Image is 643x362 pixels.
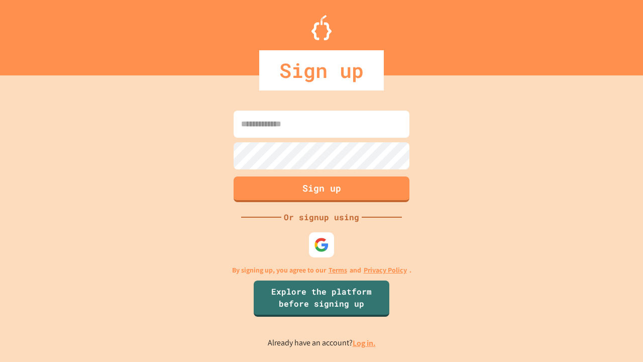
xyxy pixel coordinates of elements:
[281,211,362,223] div: Or signup using
[314,237,329,252] img: google-icon.svg
[329,265,347,276] a: Terms
[364,265,407,276] a: Privacy Policy
[234,176,409,202] button: Sign up
[268,337,376,349] p: Already have an account?
[560,278,633,321] iframe: chat widget
[232,265,411,276] p: By signing up, you agree to our and .
[353,338,376,348] a: Log in.
[601,322,633,352] iframe: chat widget
[311,15,332,40] img: Logo.svg
[254,281,389,317] a: Explore the platform before signing up
[259,50,384,90] div: Sign up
